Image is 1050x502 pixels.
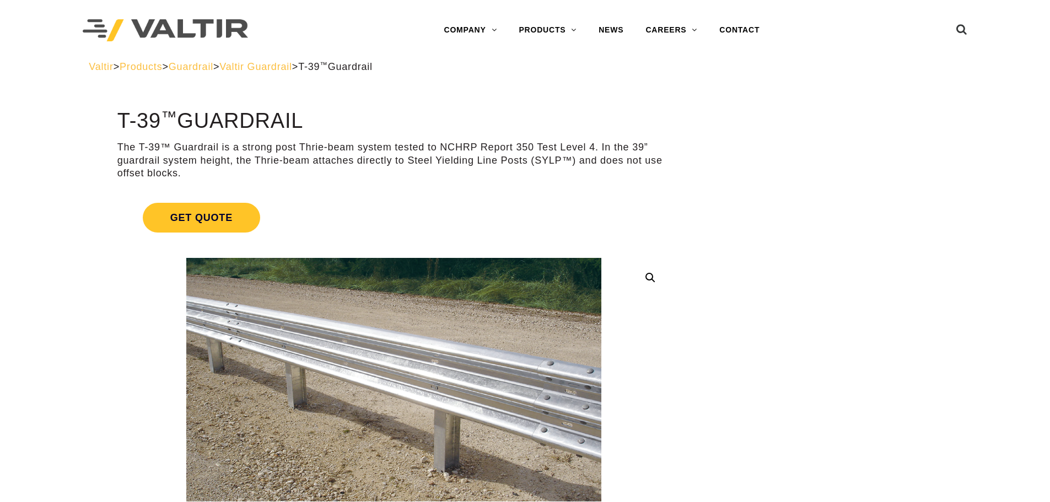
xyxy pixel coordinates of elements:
a: Products [120,61,162,72]
sup: ™ [161,108,177,126]
a: Guardrail [169,61,213,72]
span: T-39 Guardrail [298,61,373,72]
a: CONTACT [708,19,771,41]
a: PRODUCTS [508,19,588,41]
h1: T-39 Guardrail [117,110,670,133]
a: Valtir Guardrail [219,61,292,72]
sup: ™ [320,61,327,69]
span: Get Quote [143,203,260,233]
a: CAREERS [634,19,708,41]
img: Valtir [83,19,248,42]
a: Get Quote [117,190,670,246]
a: COMPANY [433,19,508,41]
div: > > > > [89,61,961,73]
a: Valtir [89,61,113,72]
p: The T-39™ Guardrail is a strong post Thrie-beam system tested to NCHRP Report 350 Test Level 4. I... [117,141,670,180]
a: NEWS [588,19,634,41]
